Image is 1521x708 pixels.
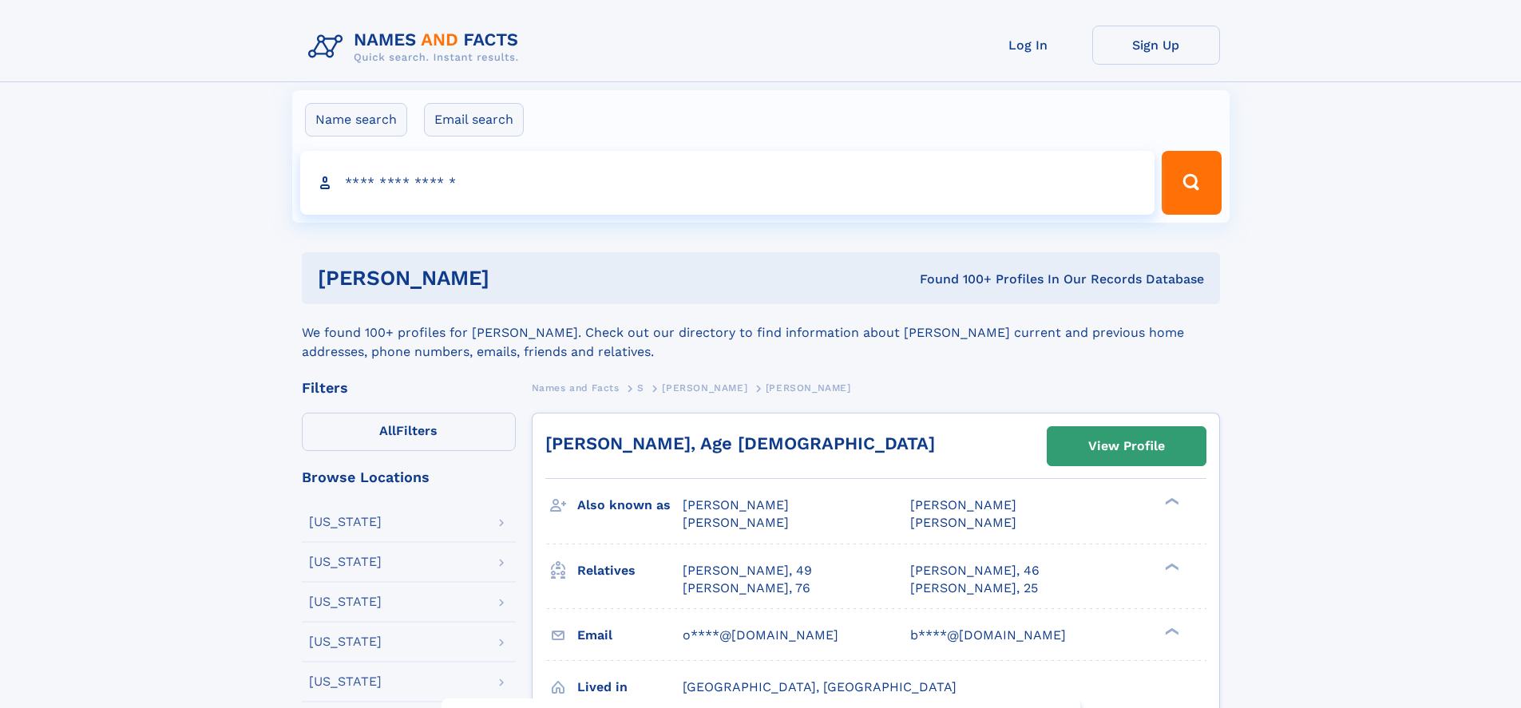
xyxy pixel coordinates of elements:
[302,26,532,69] img: Logo Names and Facts
[1088,428,1165,465] div: View Profile
[309,675,382,688] div: [US_STATE]
[910,579,1038,597] a: [PERSON_NAME], 25
[577,622,683,649] h3: Email
[662,378,747,398] a: [PERSON_NAME]
[1161,496,1180,507] div: ❯
[1092,26,1220,65] a: Sign Up
[964,26,1092,65] a: Log In
[683,497,789,512] span: [PERSON_NAME]
[662,382,747,394] span: [PERSON_NAME]
[683,515,789,530] span: [PERSON_NAME]
[302,470,516,485] div: Browse Locations
[318,268,705,288] h1: [PERSON_NAME]
[577,674,683,701] h3: Lived in
[309,516,382,528] div: [US_STATE]
[766,382,851,394] span: [PERSON_NAME]
[704,271,1204,288] div: Found 100+ Profiles In Our Records Database
[532,378,620,398] a: Names and Facts
[910,562,1040,579] a: [PERSON_NAME], 46
[309,556,382,568] div: [US_STATE]
[305,103,407,136] label: Name search
[1048,427,1206,465] a: View Profile
[302,381,516,395] div: Filters
[424,103,524,136] label: Email search
[637,382,644,394] span: S
[683,679,957,694] span: [GEOGRAPHIC_DATA], [GEOGRAPHIC_DATA]
[309,635,382,648] div: [US_STATE]
[302,304,1220,362] div: We found 100+ profiles for [PERSON_NAME]. Check out our directory to find information about [PERS...
[302,413,516,451] label: Filters
[683,562,812,579] a: [PERSON_NAME], 49
[300,151,1155,215] input: search input
[577,557,683,584] h3: Relatives
[545,433,935,453] a: [PERSON_NAME], Age [DEMOGRAPHIC_DATA]
[379,423,396,438] span: All
[910,515,1016,530] span: [PERSON_NAME]
[577,492,683,519] h3: Also known as
[1161,561,1180,572] div: ❯
[1162,151,1221,215] button: Search Button
[1161,626,1180,636] div: ❯
[637,378,644,398] a: S
[309,595,382,608] div: [US_STATE]
[683,579,810,597] a: [PERSON_NAME], 76
[910,497,1016,512] span: [PERSON_NAME]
